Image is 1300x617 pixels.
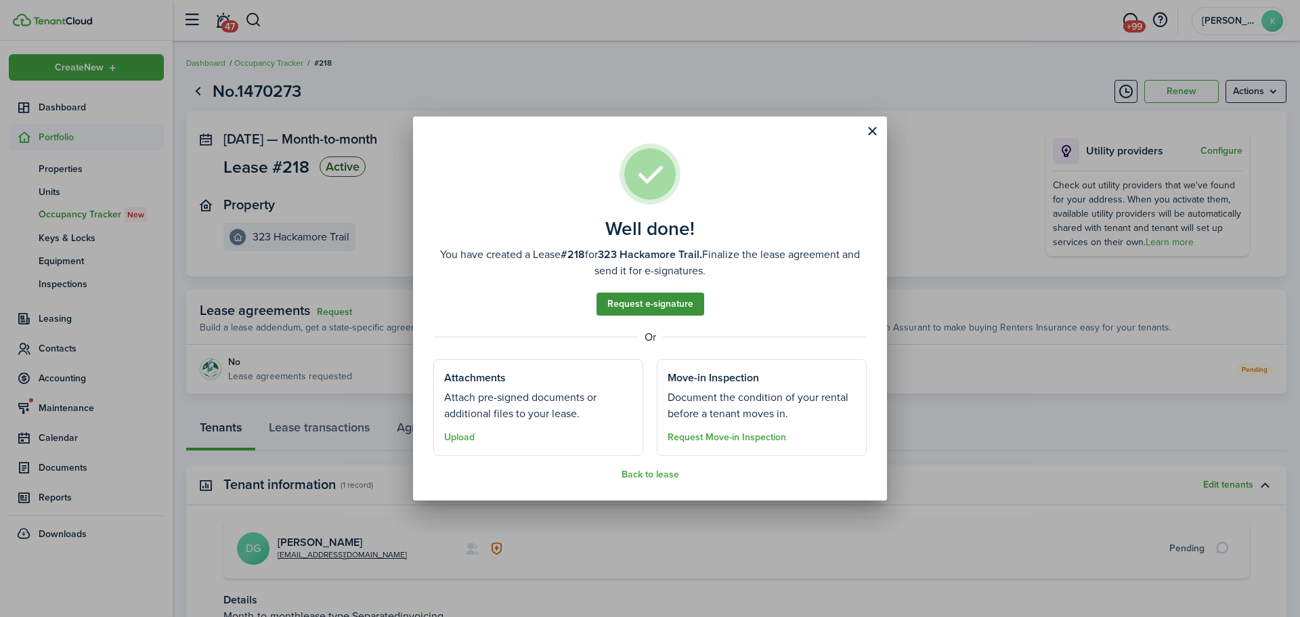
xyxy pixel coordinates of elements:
[668,389,856,422] well-done-section-description: Document the condition of your rental before a tenant moves in.
[597,293,704,316] a: Request e-signature
[668,432,786,443] button: Request Move-in Inspection
[433,247,867,279] well-done-description: You have created a Lease for Finalize the lease agreement and send it for e-signatures.
[444,432,475,443] button: Upload
[605,218,695,240] well-done-title: Well done!
[622,469,679,480] button: Back to lease
[561,247,585,262] b: #218
[433,329,867,345] well-done-separator: Or
[668,370,759,386] well-done-section-title: Move-in Inspection
[444,389,632,422] well-done-section-description: Attach pre-signed documents or additional files to your lease.
[861,120,884,143] button: Close modal
[598,247,702,262] b: 323 Hackamore Trail.
[444,370,506,386] well-done-section-title: Attachments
